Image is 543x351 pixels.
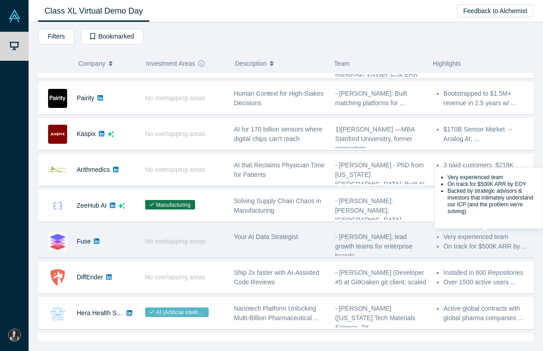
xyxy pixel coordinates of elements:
[38,29,74,44] button: Filters
[38,0,149,22] a: Class XL Virtual Demo Day
[235,54,324,73] button: Description
[48,268,67,287] img: DiffEnder's Logo
[457,5,533,17] button: Feedback to Alchemist
[234,126,323,142] span: AI for 170 billion sensors where digital chips can't reach
[77,309,138,317] a: Hera Health Solutions
[444,161,528,180] li: 3 paid customers, $218K ARR, $5M+ Qualified ...
[48,304,67,323] img: Hera Health Solutions's Logo
[77,94,94,102] a: Pairity
[108,131,114,137] svg: dsa ai sparkles
[234,341,313,348] span: AI-native OS For Hospitality
[145,94,205,102] span: No overlapping areas
[335,126,415,152] span: 1)[PERSON_NAME] —MBA Stanford Universitry, former ecosystem ...
[77,273,103,281] a: DiffEnder
[48,232,67,251] img: Fuse's Logo
[234,197,321,214] span: Solving Supply Chain Chaos in Manufacturing
[145,273,205,281] span: No overlapping areas
[234,161,325,178] span: AI that Reclaims Physician Time for Patients
[335,269,426,295] span: - [PERSON_NAME] (Developer #5 at GitKraken git client, scaled ...
[78,54,137,73] button: Company
[444,278,528,287] li: Over 1500 active users ...
[81,29,143,44] button: Bookmarked
[145,130,205,137] span: No overlapping areas
[77,130,96,137] a: Kaspix
[444,89,528,108] li: Bootstrapped to $1.5M+ revenue in 2.5 years w/ ...
[335,197,410,224] span: - [PERSON_NAME]: [PERSON_NAME]: [GEOGRAPHIC_DATA], ...
[8,10,21,22] img: Alchemist Vault Logo
[77,238,91,245] a: Fuse
[335,233,412,259] span: - [PERSON_NAME]: lead growth teams for enterprise brands ...
[146,54,195,73] span: Investment Areas
[78,54,106,73] span: Company
[335,161,425,197] span: - [PERSON_NAME] - PhD from [US_STATE][GEOGRAPHIC_DATA], Built AI ...
[118,203,125,209] svg: dsa ai sparkles
[334,60,349,67] span: Team
[444,125,528,144] li: $170B Sensor Market → Analog AI; ...
[335,90,407,107] span: - [PERSON_NAME]: Built matching platforms for ...
[335,305,416,331] span: - [PERSON_NAME] ([US_STATE] Tech Materials Science, 2X ...
[8,329,21,341] img: Negar Rajabi's Account
[77,166,110,173] a: Arithmedics
[234,90,324,107] span: Human Context for High-Stakes Decisions
[145,238,205,245] span: No overlapping areas
[444,268,528,278] li: Installed in 600 Repositories
[444,242,528,251] li: On track for $500K ARR by ...
[145,200,196,210] span: Manufacturing
[48,196,67,215] img: ZeeHub AI's Logo
[48,125,67,144] img: Kaspix's Logo
[444,232,528,242] li: Very experienced team
[77,202,107,209] a: ZeeHub AI
[444,196,528,215] li: Our founders with 5+ patents in industrial software and ...
[234,269,319,286] span: Ship 2x faster with AI-Assisted Code Reviews
[234,305,319,322] span: Nanotech Platform Unlocking Multi-Billion Pharmaceutical ...
[444,304,528,323] li: Active global contracts with global pharma companies ...
[234,233,300,240] span: Your AI Data Strategist.
[48,89,67,108] img: Pairity's Logo
[145,307,209,317] span: AI (Artificial Intelligence)
[433,60,460,67] span: Highlights
[235,54,267,73] span: Description
[145,166,205,173] span: No overlapping areas
[48,161,67,180] img: Arithmedics's Logo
